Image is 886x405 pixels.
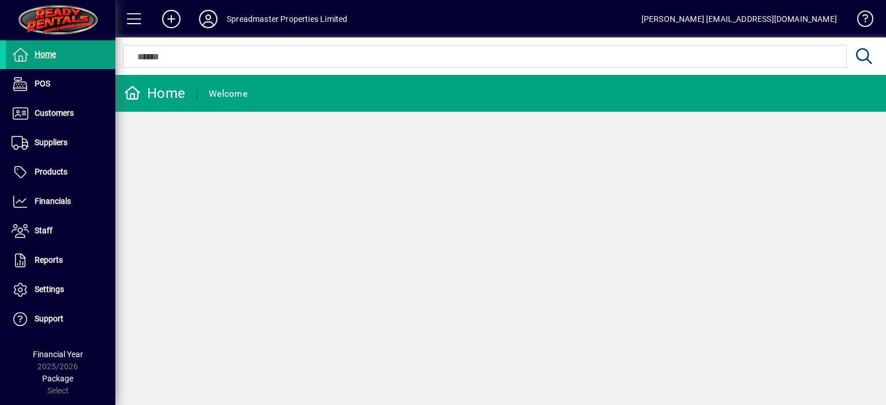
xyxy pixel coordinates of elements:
div: Welcome [209,85,247,103]
span: POS [35,79,50,88]
div: [PERSON_NAME] [EMAIL_ADDRESS][DOMAIN_NAME] [641,10,837,28]
span: Financial Year [33,350,83,359]
a: Products [6,158,115,187]
span: Settings [35,285,64,294]
a: Staff [6,217,115,245]
a: POS [6,70,115,99]
span: Financials [35,196,71,206]
a: Reports [6,246,115,275]
span: Customers [35,108,74,118]
a: Knowledge Base [849,2,872,40]
span: Home [35,50,56,59]
span: Package [42,374,73,383]
a: Support [6,305,115,334]
span: Staff [35,226,52,235]
a: Suppliers [6,128,115,157]
div: Spreadmaster Properties Limited [227,10,347,28]
span: Products [35,167,67,176]
a: Settings [6,275,115,304]
span: Reports [35,255,63,264]
button: Add [153,9,190,29]
button: Profile [190,9,227,29]
span: Support [35,314,63,323]
a: Financials [6,187,115,216]
a: Customers [6,99,115,128]
div: Home [124,84,185,103]
span: Suppliers [35,138,67,147]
